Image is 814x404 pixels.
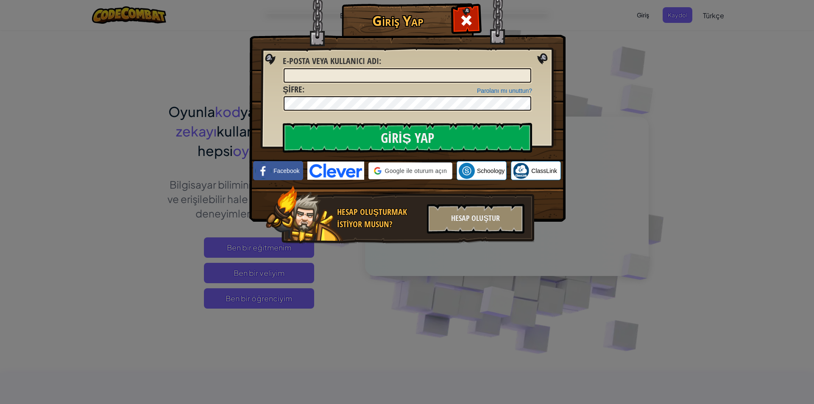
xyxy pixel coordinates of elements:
span: Schoology [477,167,505,175]
label: : [283,55,381,67]
div: Hesap oluşturmak istiyor musun? [337,206,422,230]
div: Google ile oturum açın [368,162,452,179]
input: Giriş Yap [283,123,532,153]
span: ClassLink [531,167,557,175]
span: Şifre [283,84,302,95]
a: Parolanı mı unuttun? [477,87,532,94]
img: clever-logo-blue.png [307,162,364,180]
span: Facebook [273,167,299,175]
h1: Giriş Yap [344,13,452,28]
img: classlink-logo-small.png [513,163,529,179]
label: : [283,84,304,96]
span: E-posta veya kullanıcı adı [283,55,379,67]
div: Hesap Oluştur [427,204,524,234]
img: schoology.png [459,163,475,179]
span: Google ile oturum açın [385,167,447,175]
img: facebook_small.png [255,163,271,179]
